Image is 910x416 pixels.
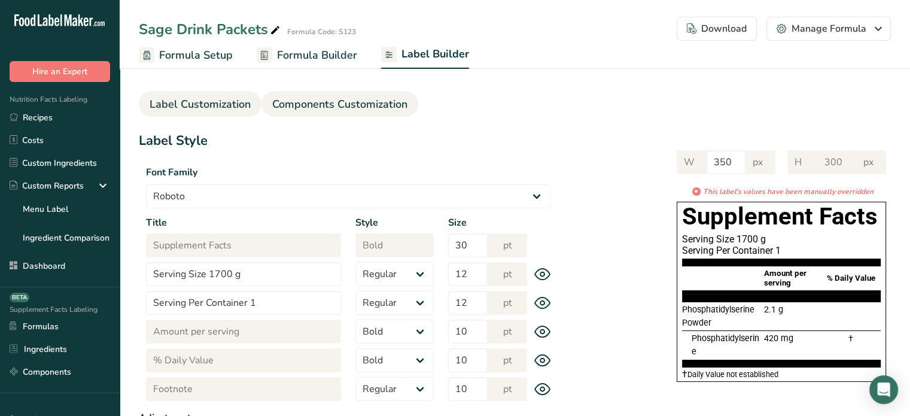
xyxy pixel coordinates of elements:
[869,375,898,404] div: Open Intercom Messenger
[766,17,891,41] button: Manage Formula
[764,269,806,287] span: Amount per serving
[257,42,357,69] a: Formula Builder
[401,46,469,62] span: Label Builder
[381,41,469,69] a: Label Builder
[448,320,488,344] input: 10
[682,305,754,328] span: Phosphatidylserine Powder
[150,96,251,113] span: Label Customization
[677,17,757,41] button: Download
[146,215,341,230] label: Title
[687,22,747,36] div: Download
[277,47,357,63] span: Formula Builder
[10,180,84,192] div: Custom Reports
[692,333,759,357] span: Phosphatidylserine
[448,215,526,230] label: Size
[10,293,29,302] div: BETA
[682,369,687,379] span: †
[139,42,233,69] a: Formula Setup
[159,47,233,63] span: Formula Setup
[777,22,881,36] div: Manage Formula
[682,202,881,231] h1: Supplement Facts
[139,19,282,40] div: Sage Drink Packets
[146,262,341,286] input: Serving Size 1700 g
[703,186,874,197] i: This label's values have been manually overridden
[682,368,881,381] section: Daily Value not established
[764,305,783,315] span: 2.1 g
[10,61,110,82] button: Hire an Expert
[146,291,341,315] input: Serving Per Container 1
[682,245,881,256] div: Serving Per Container 1
[848,333,853,344] span: †
[448,377,488,401] input: 10
[448,262,488,286] input: 12
[146,165,550,180] label: Font Family
[272,96,407,113] span: Components Customization
[764,333,793,344] span: 420 mg
[682,233,881,245] div: Serving Size 1700 g
[287,26,356,37] div: Formula Code: S123
[448,233,488,257] input: 30
[827,274,875,283] span: % Daily Value
[448,348,488,372] input: 10
[448,291,488,315] input: 12
[139,131,558,151] h1: Label Style
[355,215,434,230] label: Style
